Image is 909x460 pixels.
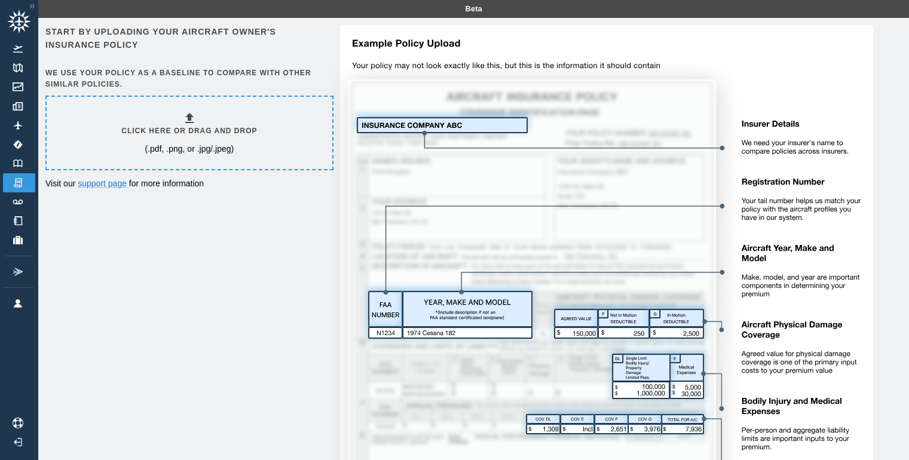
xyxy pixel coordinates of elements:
[45,68,331,90] h6: We use your policy as a baseline to compare with other similar policies.
[45,177,331,189] p: Visit our for more information
[121,125,257,137] h6: Click here or drag and drop
[45,25,331,52] h6: Start by uploading your aircraft owner's insurance policy
[78,179,127,188] a: support page
[145,143,234,155] p: (.pdf, .png, or .jpg/.jpeg)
